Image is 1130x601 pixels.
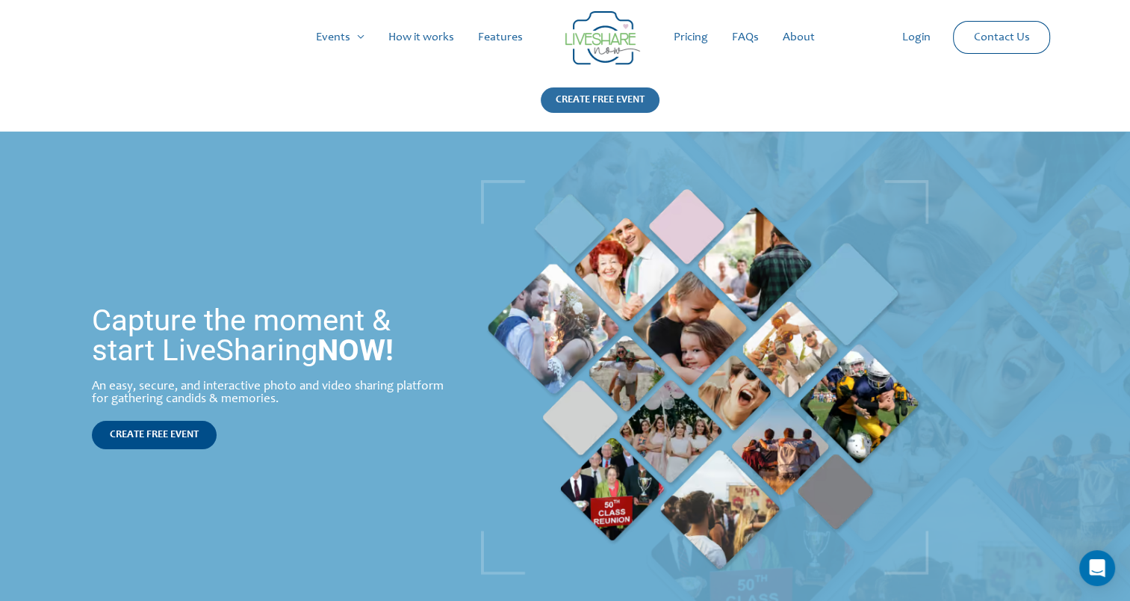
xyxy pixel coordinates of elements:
[92,380,450,406] div: An easy, secure, and interactive photo and video sharing platform for gathering candids & memories.
[541,87,659,132] a: CREATE FREE EVENT
[26,13,1104,61] nav: Site Navigation
[304,13,376,61] a: Events
[541,87,659,113] div: CREATE FREE EVENT
[662,13,720,61] a: Pricing
[565,11,640,65] img: LiveShare logo - Capture & Share Event Memories | Live Photo Slideshow for Events | Create Free E...
[720,13,771,61] a: FAQs
[110,430,199,440] span: CREATE FREE EVENT
[771,13,827,61] a: About
[1079,550,1115,586] div: Open Intercom Messenger
[317,333,394,368] strong: NOW!
[92,421,217,449] a: CREATE FREE EVENT
[466,13,535,61] a: Features
[481,180,928,575] img: Live Photobooth | Live Photo Slideshow for Events | Create Free Events Album for Any Occasion
[890,13,943,61] a: Login
[92,306,450,366] h1: Capture the moment & start LiveSharing
[376,13,466,61] a: How it works
[961,22,1041,53] a: Contact Us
